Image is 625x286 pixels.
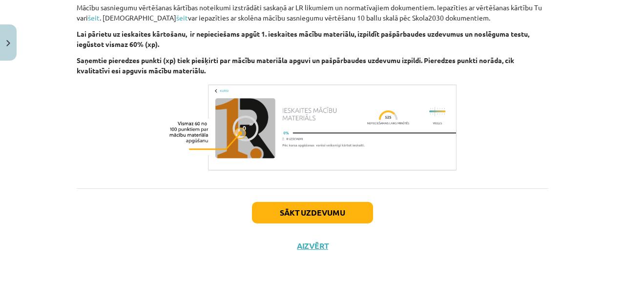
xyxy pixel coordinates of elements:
[176,13,188,22] a: šeit
[6,40,10,46] img: icon-close-lesson-0947bae3869378f0d4975bcd49f059093ad1ed9edebbc8119c70593378902aed.svg
[77,2,548,23] p: Mācību sasniegumu vērtēšanas kārtības noteikumi izstrādāti saskaņā ar LR likumiem un normatīvajie...
[252,202,373,223] button: Sākt uzdevumu
[77,29,529,48] strong: Lai pārietu uz ieskaites kārtošanu, ir nepieciešams apgūt 1. ieskaites mācību materiālu, izpildīt...
[294,241,331,251] button: Aizvērt
[77,56,514,75] strong: Saņemtie pieredzes punkti (xp) tiek piešķirti par mācību materiāla apguvi un pašpārbaudes uzdevum...
[88,13,100,22] a: šeit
